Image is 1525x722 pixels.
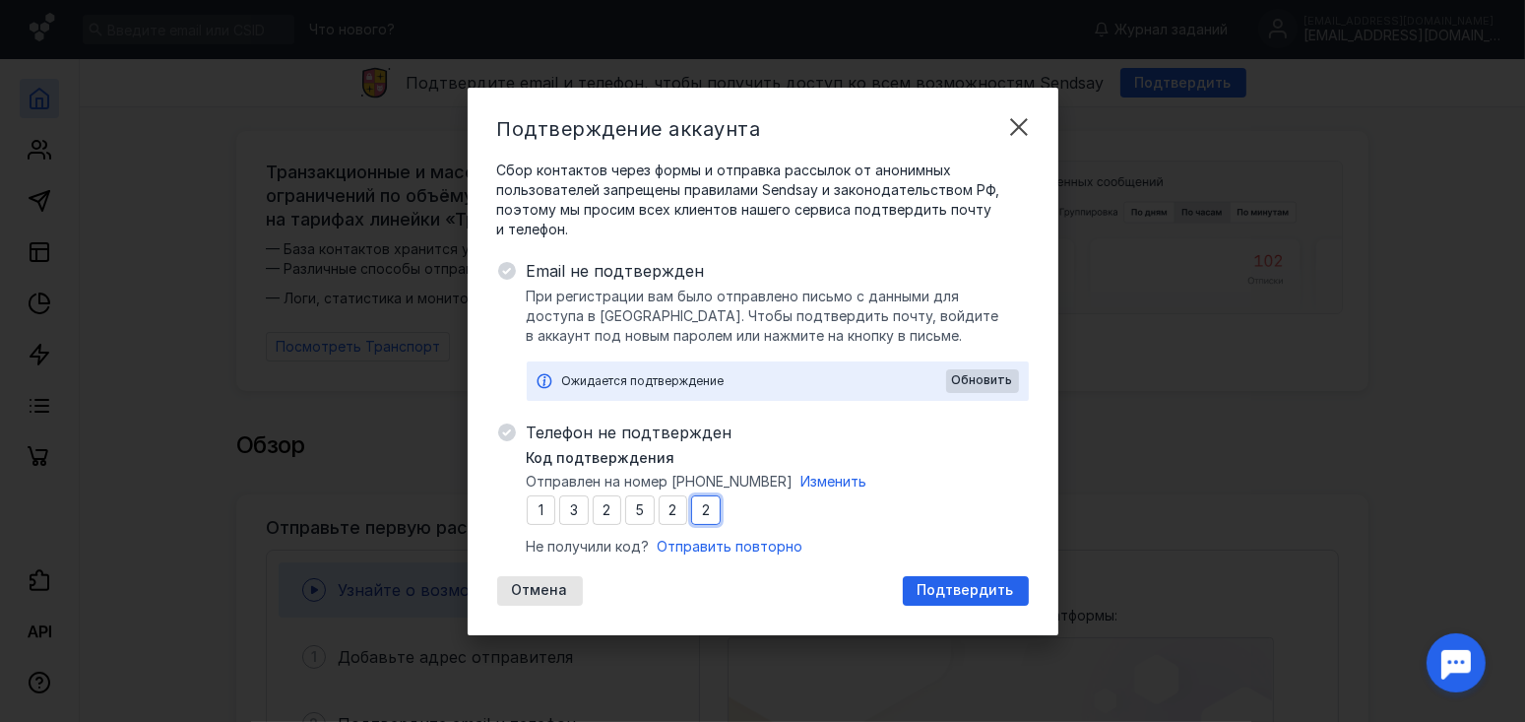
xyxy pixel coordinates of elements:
[801,472,867,492] button: Изменить
[952,373,1013,387] span: Обновить
[658,537,803,557] button: Отправить повторно
[512,582,568,599] span: Отмена
[903,576,1029,606] button: Подтвердить
[559,495,589,525] input: 0
[562,371,946,391] div: Ожидается подтверждение
[527,448,675,468] span: Код подтверждения
[658,538,803,555] span: Отправить повторно
[497,576,583,606] button: Отмена
[527,495,556,525] input: 0
[593,495,622,525] input: 0
[527,421,1029,444] span: Телефон не подтвержден
[497,161,1029,239] span: Сбор контактов через формы и отправка рассылок от анонимных пользователей запрещены правилами Sen...
[527,259,1029,283] span: Email не подтвержден
[659,495,688,525] input: 0
[918,582,1014,599] span: Подтвердить
[527,472,794,492] span: Отправлен на номер [PHONE_NUMBER]
[497,117,761,141] span: Подтверждение аккаунта
[527,287,1029,346] span: При регистрации вам было отправлено письмо с данными для доступа в [GEOGRAPHIC_DATA]. Чтобы подтв...
[691,495,721,525] input: 0
[527,537,650,557] span: Не получили код?
[946,369,1019,393] button: Обновить
[625,495,655,525] input: 0
[801,473,867,490] span: Изменить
